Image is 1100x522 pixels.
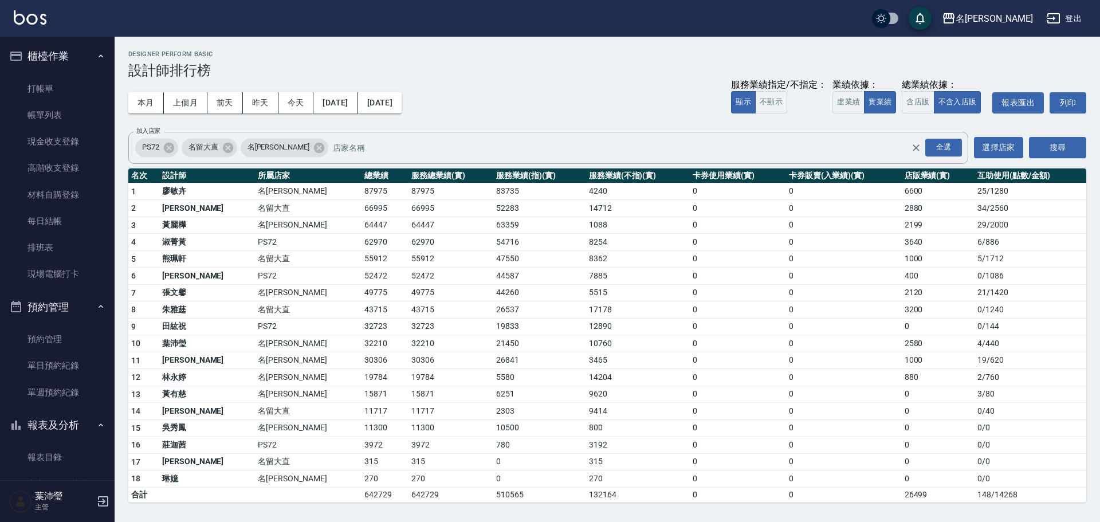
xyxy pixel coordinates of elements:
[131,221,136,230] span: 3
[362,200,408,217] td: 66995
[408,250,493,268] td: 55912
[755,91,787,113] button: 不顯示
[902,335,975,352] td: 2580
[786,284,902,301] td: 0
[207,92,243,113] button: 前天
[493,335,586,352] td: 21450
[690,200,786,217] td: 0
[690,453,786,470] td: 0
[902,419,975,437] td: 0
[159,419,255,437] td: 吳秀鳳
[1050,92,1086,113] button: 列印
[902,453,975,470] td: 0
[159,301,255,319] td: 朱雅莛
[362,453,408,470] td: 315
[408,183,493,200] td: 87975
[159,318,255,335] td: 田紘祝
[159,453,255,470] td: [PERSON_NAME]
[902,403,975,420] td: 0
[131,390,141,399] span: 13
[902,437,975,454] td: 0
[241,139,328,157] div: 名[PERSON_NAME]
[493,250,586,268] td: 47550
[586,470,690,488] td: 270
[992,92,1044,113] button: 報表匯出
[255,335,362,352] td: 名[PERSON_NAME]
[975,437,1086,454] td: 0 / 0
[975,200,1086,217] td: 34 / 2560
[690,487,786,502] td: 0
[902,183,975,200] td: 6600
[159,470,255,488] td: 琳嬑
[690,386,786,403] td: 0
[131,372,141,382] span: 12
[786,419,902,437] td: 0
[131,271,136,280] span: 6
[159,268,255,285] td: [PERSON_NAME]
[408,369,493,386] td: 19784
[128,50,1086,58] h2: Designer Perform Basic
[493,453,586,470] td: 0
[362,284,408,301] td: 49775
[902,200,975,217] td: 2880
[362,335,408,352] td: 32210
[408,301,493,319] td: 43715
[5,326,110,352] a: 預約管理
[35,490,93,502] h5: 葉沛瑩
[902,284,975,301] td: 2120
[255,200,362,217] td: 名留大直
[131,288,136,297] span: 7
[35,502,93,512] p: 主管
[902,268,975,285] td: 400
[5,379,110,406] a: 單週預約紀錄
[182,142,225,153] span: 名留大直
[586,403,690,420] td: 9414
[330,138,931,158] input: 店家名稱
[159,168,255,183] th: 設計師
[131,254,136,264] span: 5
[902,91,934,113] button: 含店販
[131,203,136,213] span: 2
[131,457,141,466] span: 17
[786,234,902,251] td: 0
[131,356,141,365] span: 11
[128,92,164,113] button: 本月
[5,234,110,261] a: 排班表
[255,318,362,335] td: PS72
[408,453,493,470] td: 315
[786,318,902,335] td: 0
[131,322,136,331] span: 9
[255,168,362,183] th: 所屬店家
[902,352,975,369] td: 1000
[902,234,975,251] td: 3640
[493,487,586,502] td: 510565
[975,369,1086,386] td: 2 / 760
[493,318,586,335] td: 19833
[786,250,902,268] td: 0
[131,440,141,449] span: 16
[408,234,493,251] td: 62970
[690,369,786,386] td: 0
[408,386,493,403] td: 15871
[362,470,408,488] td: 270
[362,217,408,234] td: 64447
[408,268,493,285] td: 52472
[5,155,110,181] a: 高階收支登錄
[902,168,975,183] th: 店販業績(實)
[975,284,1086,301] td: 21 / 1420
[923,136,964,159] button: Open
[159,369,255,386] td: 林永婷
[255,403,362,420] td: 名留大直
[909,7,932,30] button: save
[786,168,902,183] th: 卡券販賣(入業績)(實)
[5,76,110,102] a: 打帳單
[786,437,902,454] td: 0
[586,369,690,386] td: 14204
[690,403,786,420] td: 0
[902,301,975,319] td: 3200
[408,437,493,454] td: 3972
[493,437,586,454] td: 780
[362,487,408,502] td: 642729
[255,470,362,488] td: 名[PERSON_NAME]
